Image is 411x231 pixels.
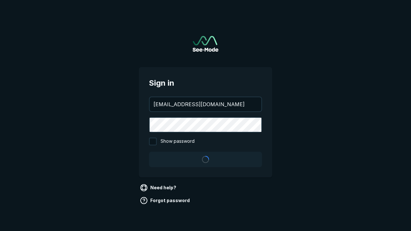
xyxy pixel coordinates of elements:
a: Forgot password [139,195,192,206]
img: See-Mode Logo [193,36,218,52]
span: Sign in [149,77,262,89]
a: Need help? [139,183,179,193]
input: your@email.com [150,97,261,111]
a: Go to sign in [193,36,218,52]
span: Show password [161,138,195,145]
